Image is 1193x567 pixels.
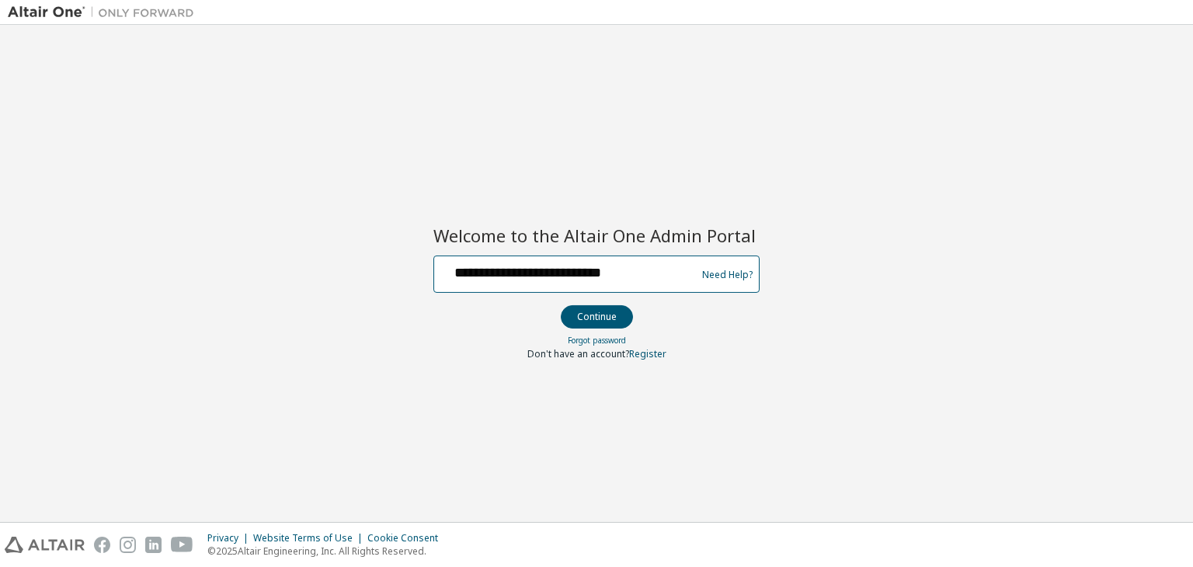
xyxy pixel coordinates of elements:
[527,347,629,360] span: Don't have an account?
[145,537,162,553] img: linkedin.svg
[561,305,633,329] button: Continue
[433,224,760,246] h2: Welcome to the Altair One Admin Portal
[568,335,626,346] a: Forgot password
[5,537,85,553] img: altair_logo.svg
[629,347,666,360] a: Register
[702,274,753,275] a: Need Help?
[171,537,193,553] img: youtube.svg
[207,544,447,558] p: © 2025 Altair Engineering, Inc. All Rights Reserved.
[120,537,136,553] img: instagram.svg
[8,5,202,20] img: Altair One
[253,532,367,544] div: Website Terms of Use
[94,537,110,553] img: facebook.svg
[207,532,253,544] div: Privacy
[367,532,447,544] div: Cookie Consent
